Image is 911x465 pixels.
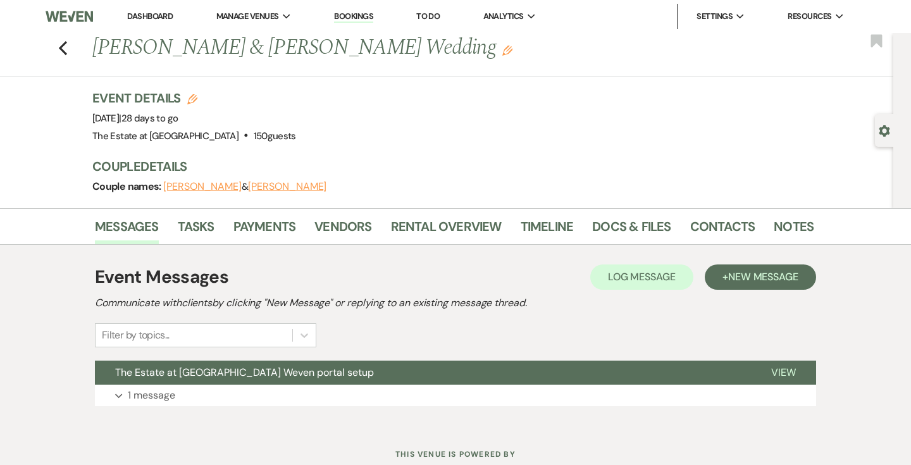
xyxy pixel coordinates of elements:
[751,361,816,385] button: View
[483,10,524,23] span: Analytics
[127,11,173,22] a: Dashboard
[163,180,326,193] span: &
[128,387,175,404] p: 1 message
[95,216,159,244] a: Messages
[314,216,371,244] a: Vendors
[771,366,796,379] span: View
[115,366,374,379] span: The Estate at [GEOGRAPHIC_DATA] Weven portal setup
[92,180,163,193] span: Couple names:
[416,11,440,22] a: To Do
[163,182,242,192] button: [PERSON_NAME]
[391,216,502,244] a: Rental Overview
[95,264,228,290] h1: Event Messages
[592,216,671,244] a: Docs & Files
[690,216,755,244] a: Contacts
[728,270,798,283] span: New Message
[502,44,512,56] button: Edit
[92,112,178,125] span: [DATE]
[121,112,178,125] span: 28 days to go
[92,158,801,175] h3: Couple Details
[92,89,296,107] h3: Event Details
[774,216,814,244] a: Notes
[46,3,93,30] img: Weven Logo
[334,11,373,23] a: Bookings
[608,270,676,283] span: Log Message
[788,10,831,23] span: Resources
[119,112,178,125] span: |
[92,130,239,142] span: The Estate at [GEOGRAPHIC_DATA]
[233,216,296,244] a: Payments
[521,216,574,244] a: Timeline
[248,182,326,192] button: [PERSON_NAME]
[697,10,733,23] span: Settings
[95,361,751,385] button: The Estate at [GEOGRAPHIC_DATA] Weven portal setup
[590,264,693,290] button: Log Message
[95,295,816,311] h2: Communicate with clients by clicking "New Message" or replying to an existing message thread.
[95,385,816,406] button: 1 message
[216,10,279,23] span: Manage Venues
[254,130,296,142] span: 150 guests
[879,124,890,136] button: Open lead details
[705,264,816,290] button: +New Message
[178,216,214,244] a: Tasks
[92,33,659,63] h1: [PERSON_NAME] & [PERSON_NAME] Wedding
[102,328,170,343] div: Filter by topics...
